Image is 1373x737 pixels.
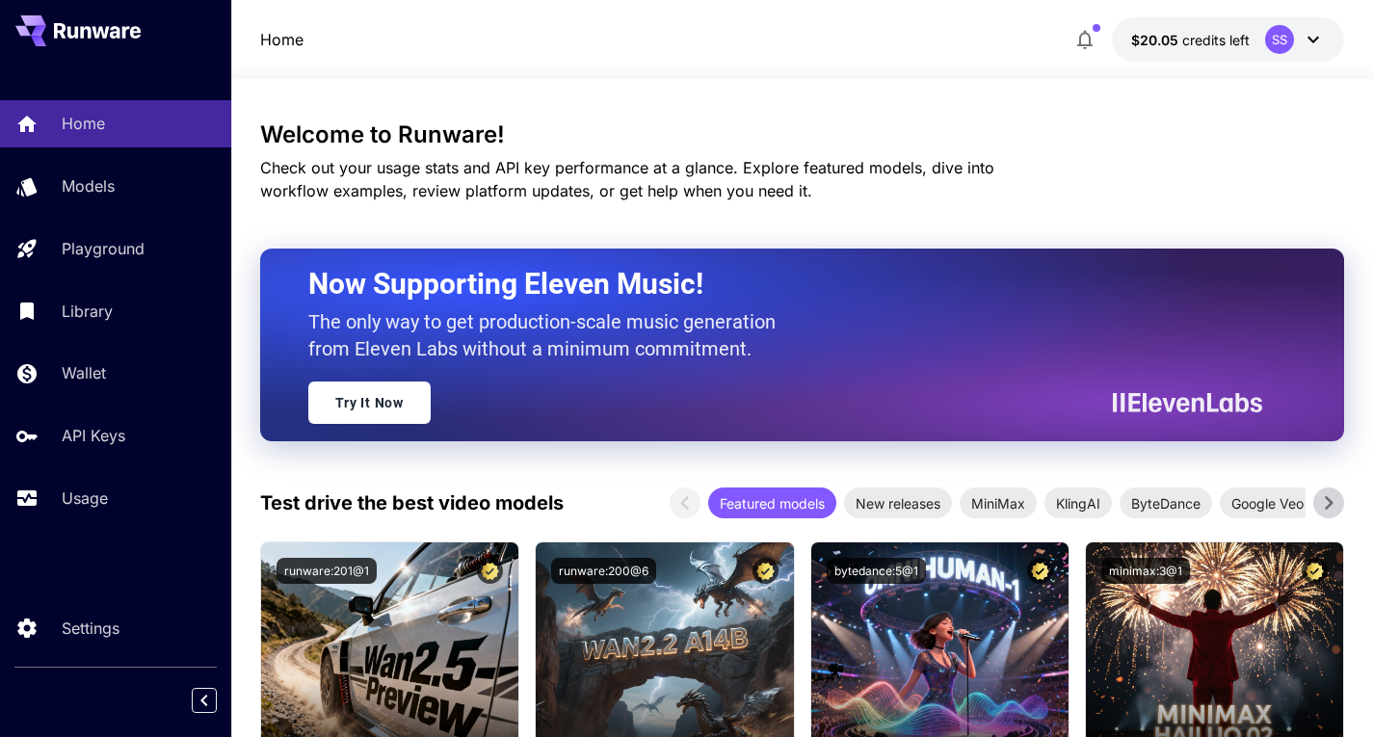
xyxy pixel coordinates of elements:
button: bytedance:5@1 [827,558,926,584]
button: Certified Model – Vetted for best performance and includes a commercial license. [753,558,779,584]
span: Featured models [708,493,836,513]
p: The only way to get production-scale music generation from Eleven Labs without a minimum commitment. [308,308,790,362]
button: minimax:3@1 [1101,558,1190,584]
p: Home [62,112,105,135]
div: Google Veo [1220,487,1315,518]
div: ByteDance [1120,487,1212,518]
div: SS [1265,25,1294,54]
div: $20.05 [1131,30,1250,50]
span: $20.05 [1131,32,1182,48]
div: MiniMax [960,487,1037,518]
div: Collapse sidebar [206,683,231,718]
h2: Now Supporting Eleven Music! [308,266,1249,303]
span: New releases [844,493,952,513]
button: Collapse sidebar [192,688,217,713]
div: New releases [844,487,952,518]
p: Playground [62,237,145,260]
span: MiniMax [960,493,1037,513]
button: runware:200@6 [551,558,656,584]
button: $20.05SS [1112,17,1344,62]
h3: Welcome to Runware! [260,121,1345,148]
p: Library [62,300,113,323]
p: Usage [62,487,108,510]
div: Featured models [708,487,836,518]
button: Certified Model – Vetted for best performance and includes a commercial license. [477,558,503,584]
span: Google Veo [1220,493,1315,513]
div: KlingAI [1044,487,1112,518]
p: Models [62,174,115,197]
a: Try It Now [308,382,431,424]
button: Certified Model – Vetted for best performance and includes a commercial license. [1302,558,1328,584]
span: KlingAI [1044,493,1112,513]
span: credits left [1182,32,1250,48]
p: API Keys [62,424,125,447]
p: Test drive the best video models [260,488,564,517]
p: Wallet [62,361,106,384]
span: ByteDance [1120,493,1212,513]
button: Certified Model – Vetted for best performance and includes a commercial license. [1027,558,1053,584]
p: Settings [62,617,119,640]
button: runware:201@1 [277,558,377,584]
nav: breadcrumb [260,28,304,51]
a: Home [260,28,304,51]
span: Check out your usage stats and API key performance at a glance. Explore featured models, dive int... [260,158,994,200]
